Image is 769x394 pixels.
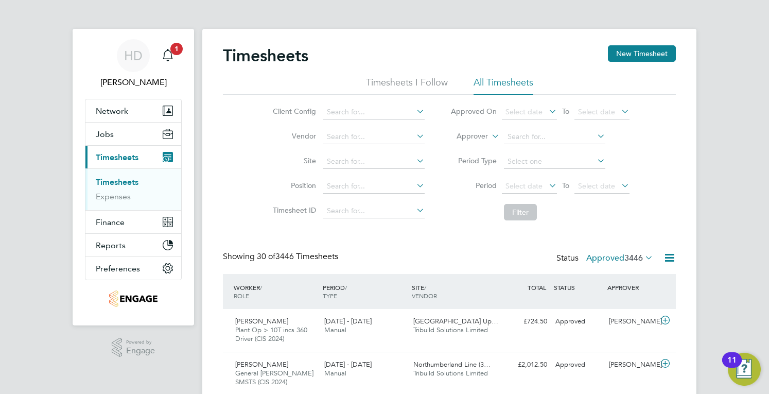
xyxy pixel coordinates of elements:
span: Reports [96,241,126,250]
button: Finance [85,211,181,233]
a: 1 [158,39,178,72]
input: Select one [504,155,605,169]
span: 30 of [257,251,275,262]
div: Showing [223,251,340,262]
input: Search for... [323,204,425,218]
span: 3446 Timesheets [257,251,338,262]
span: TOTAL [528,283,546,292]
span: Timesheets [96,152,138,162]
button: Open Resource Center, 11 new notifications [728,353,761,386]
span: [PERSON_NAME] [235,360,288,369]
a: Expenses [96,192,131,201]
button: Filter [504,204,537,220]
li: Timesheets I Follow [366,76,448,95]
span: [DATE] - [DATE] [324,317,372,326]
input: Search for... [504,130,605,144]
span: Northumberland Line (3… [413,360,491,369]
a: Go to home page [85,290,182,307]
img: tribuildsolutions-logo-retina.png [109,290,157,307]
label: Approver [442,131,488,142]
div: Timesheets [85,168,181,210]
button: Timesheets [85,146,181,168]
span: Plant Op > 10T incs 360 Driver (CIS 2024) [235,326,307,343]
span: [DATE] - [DATE] [324,360,372,369]
label: Timesheet ID [270,205,316,215]
label: Site [270,156,316,165]
span: Network [96,106,128,116]
span: Manual [324,369,346,378]
label: Approved [586,253,653,263]
div: £2,012.50 [498,356,551,373]
input: Search for... [323,105,425,119]
div: SITE [409,278,498,305]
input: Search for... [323,155,425,169]
span: ROLE [234,292,249,300]
button: Reports [85,234,181,256]
span: General [PERSON_NAME] SMSTS (CIS 2024) [235,369,313,386]
span: / [260,283,262,292]
nav: Main navigation [73,29,194,326]
span: To [559,179,572,192]
label: Approved On [450,107,497,116]
span: [GEOGRAPHIC_DATA] Up… [413,317,498,326]
span: [PERSON_NAME] [235,317,288,326]
div: 11 [727,360,737,373]
div: Approved [551,356,605,373]
div: STATUS [551,278,605,297]
div: [PERSON_NAME] [605,313,658,330]
span: Jobs [96,129,114,139]
div: Approved [551,313,605,330]
label: Period Type [450,156,497,165]
span: Tribuild Solutions Limited [413,369,488,378]
span: Finance [96,217,125,227]
span: / [345,283,347,292]
button: Jobs [85,123,181,145]
span: Select date [505,181,543,191]
button: Network [85,99,181,122]
span: Engage [126,347,155,355]
div: [PERSON_NAME] [605,356,658,373]
span: Select date [578,107,615,116]
span: To [559,105,572,118]
span: Manual [324,326,346,334]
span: Select date [505,107,543,116]
span: 3446 [624,253,643,263]
span: 1 [170,43,183,55]
label: Position [270,181,316,190]
span: TYPE [323,292,337,300]
button: New Timesheet [608,45,676,62]
button: Preferences [85,257,181,280]
span: Holly Dunnage [85,76,182,89]
label: Client Config [270,107,316,116]
span: Powered by [126,338,155,347]
span: HD [124,49,143,62]
span: / [424,283,426,292]
div: WORKER [231,278,320,305]
label: Vendor [270,131,316,141]
input: Search for... [323,179,425,194]
div: Status [556,251,655,266]
a: HD[PERSON_NAME] [85,39,182,89]
span: Tribuild Solutions Limited [413,326,488,334]
span: Select date [578,181,615,191]
div: APPROVER [605,278,658,297]
li: All Timesheets [474,76,533,95]
input: Search for... [323,130,425,144]
div: PERIOD [320,278,409,305]
h2: Timesheets [223,45,308,66]
a: Powered byEngage [112,338,155,357]
span: Preferences [96,264,140,273]
label: Period [450,181,497,190]
div: £724.50 [498,313,551,330]
span: VENDOR [412,292,437,300]
a: Timesheets [96,177,138,187]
